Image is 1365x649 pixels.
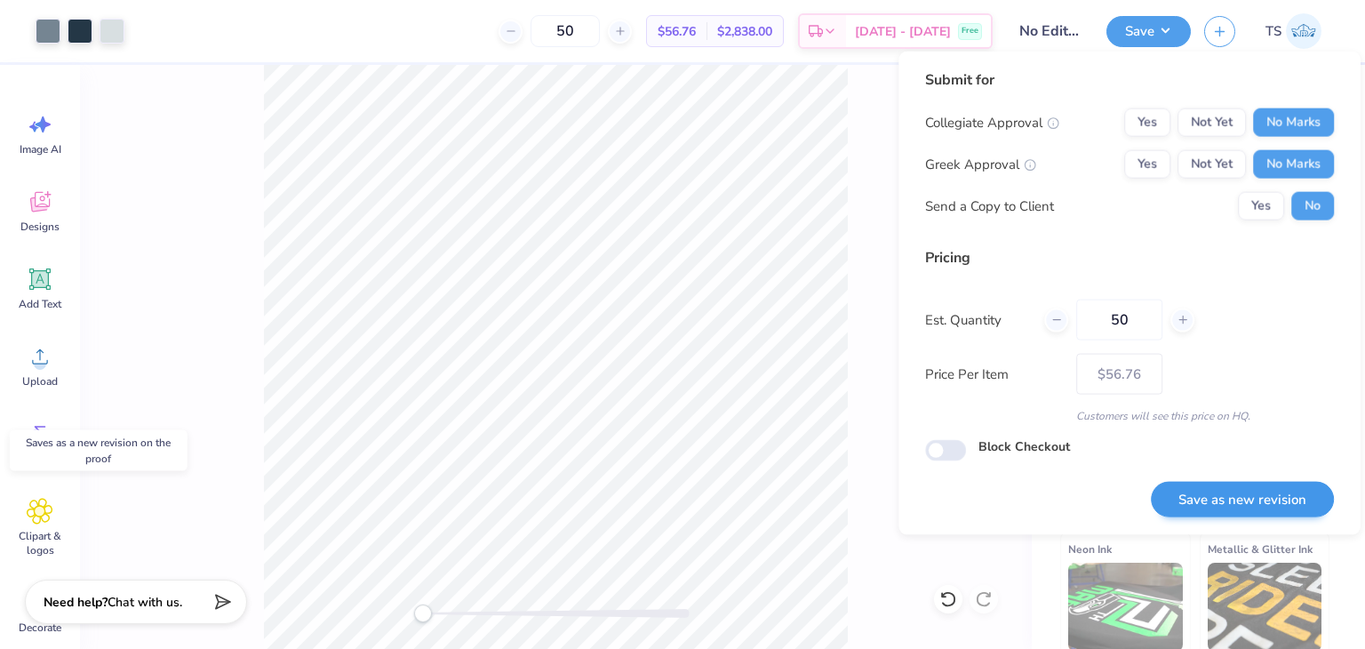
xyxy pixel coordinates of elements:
[19,297,61,311] span: Add Text
[19,621,61,635] span: Decorate
[1253,150,1334,179] button: No Marks
[658,22,696,41] span: $56.76
[925,364,1063,384] label: Price Per Item
[1177,108,1246,137] button: Not Yet
[1076,300,1162,341] input: – –
[108,594,182,611] span: Chat with us.
[20,142,61,156] span: Image AI
[1208,540,1313,558] span: Metallic & Glitter Ink
[44,594,108,611] strong: Need help?
[1177,150,1246,179] button: Not Yet
[1265,21,1281,42] span: TS
[10,430,188,471] div: Saves as a new revision on the proof
[1124,108,1170,137] button: Yes
[1106,16,1191,47] button: Save
[925,112,1059,132] div: Collegiate Approval
[925,309,1031,330] label: Est. Quantity
[1238,192,1284,220] button: Yes
[1068,540,1112,558] span: Neon Ink
[925,69,1334,91] div: Submit for
[20,220,60,234] span: Designs
[962,25,978,37] span: Free
[1291,192,1334,220] button: No
[531,15,600,47] input: – –
[22,374,58,389] span: Upload
[855,22,951,41] span: [DATE] - [DATE]
[11,529,69,557] span: Clipart & logos
[1286,13,1321,49] img: Test Stage Admin Two
[978,437,1070,456] label: Block Checkout
[1006,13,1093,49] input: Untitled Design
[1151,481,1334,517] button: Save as new revision
[717,22,772,41] span: $2,838.00
[1257,13,1329,49] a: TS
[925,196,1054,216] div: Send a Copy to Client
[925,408,1334,424] div: Customers will see this price on HQ.
[925,247,1334,268] div: Pricing
[1124,150,1170,179] button: Yes
[414,605,432,622] div: Accessibility label
[1253,108,1334,137] button: No Marks
[925,154,1036,174] div: Greek Approval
